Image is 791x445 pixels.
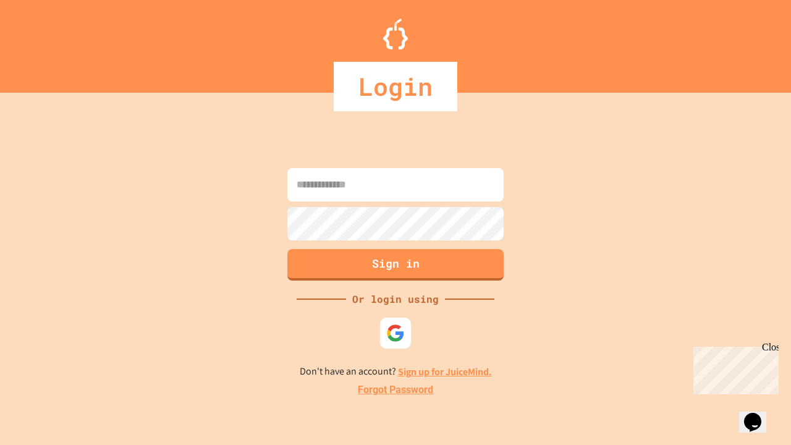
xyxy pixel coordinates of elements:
div: Or login using [346,292,445,307]
a: Sign up for JuiceMind. [398,365,492,378]
div: Login [334,62,457,111]
button: Sign in [287,249,504,281]
a: Forgot Password [358,383,433,397]
p: Don't have an account? [300,364,492,379]
img: google-icon.svg [386,324,405,342]
div: Chat with us now!Close [5,5,85,78]
iframe: chat widget [739,396,779,433]
iframe: chat widget [688,342,779,394]
img: Logo.svg [383,19,408,49]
